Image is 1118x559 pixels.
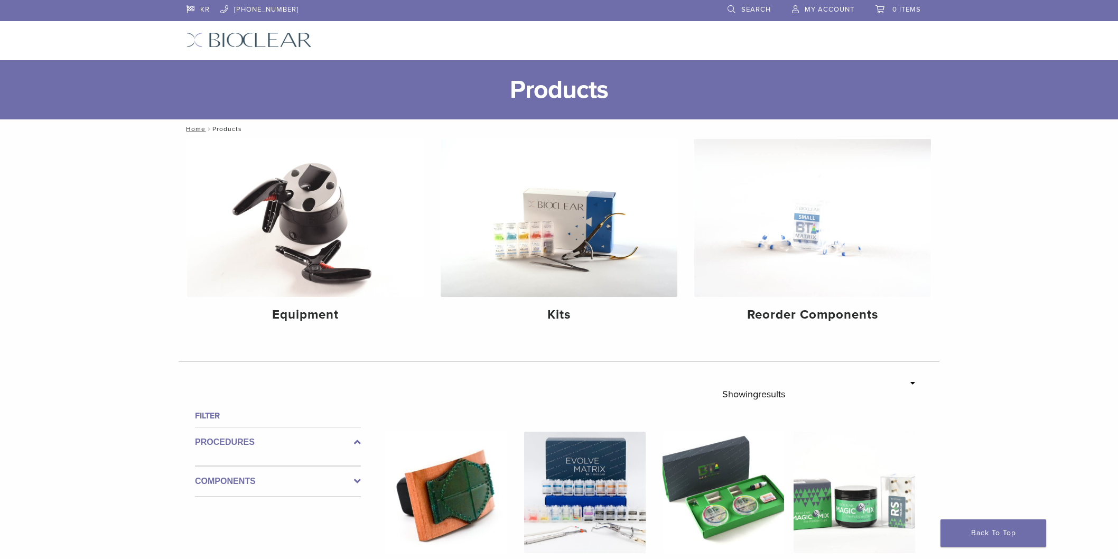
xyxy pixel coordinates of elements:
img: Reorder Components [694,139,931,297]
a: Kits [441,139,677,331]
img: Evolve All-in-One Kit [524,432,646,553]
img: Bioclear [187,32,312,48]
img: Black Triangle (BT) Kit [663,432,784,553]
label: Components [195,475,361,488]
span: Search [741,5,771,14]
h4: Reorder Components [703,305,923,324]
nav: Products [179,119,939,138]
a: Equipment [187,139,424,331]
span: / [206,126,212,132]
img: Rockstar (RS) Polishing Kit [794,432,915,553]
label: Procedures [195,436,361,449]
p: Showing results [722,383,785,405]
h4: Equipment [195,305,415,324]
span: My Account [805,5,854,14]
a: Home [183,125,206,133]
h4: Kits [449,305,669,324]
h4: Filter [195,409,361,422]
img: Bioclear Rubber Dam Stamp [385,432,507,553]
img: Kits [441,139,677,297]
img: Equipment [187,139,424,297]
a: Reorder Components [694,139,931,331]
a: Back To Top [940,519,1046,547]
span: 0 items [892,5,921,14]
